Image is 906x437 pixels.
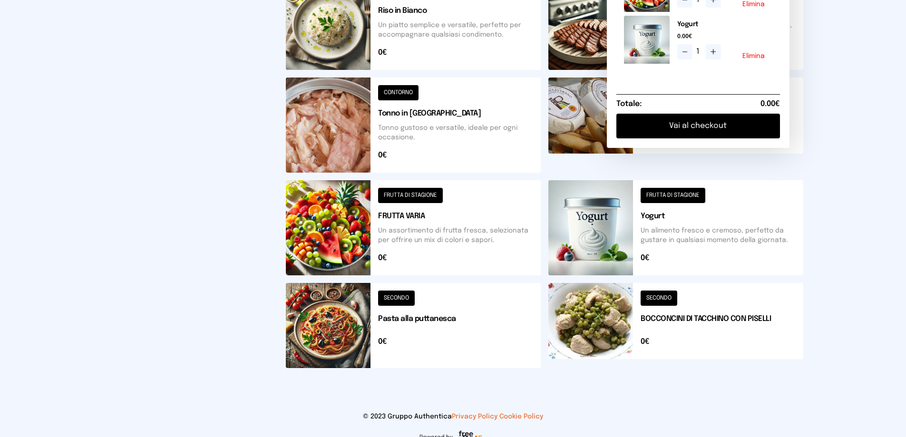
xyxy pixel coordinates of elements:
[742,53,765,59] button: Elimina
[742,1,765,8] button: Elimina
[677,19,772,29] h2: Yogurt
[616,114,780,138] button: Vai al checkout
[616,98,642,110] h6: Totale:
[677,33,772,40] span: 0.00€
[624,16,670,64] img: media
[452,413,497,420] a: Privacy Policy
[696,46,702,58] span: 1
[499,413,543,420] a: Cookie Policy
[760,98,780,110] span: 0.00€
[15,412,891,421] p: © 2023 Gruppo Authentica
